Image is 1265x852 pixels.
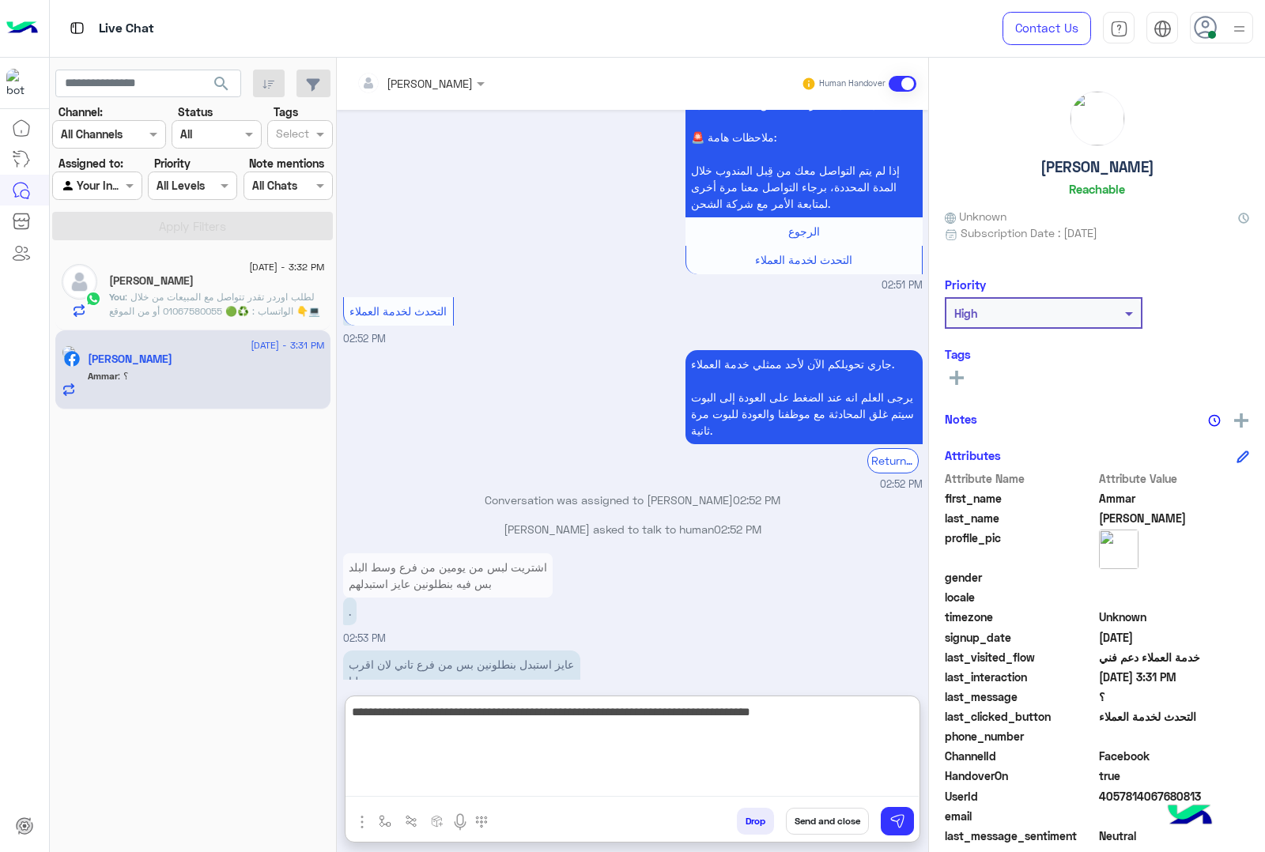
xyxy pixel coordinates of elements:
[1099,470,1250,487] span: Attribute Value
[6,69,35,97] img: 713415422032625
[1099,827,1250,844] span: 0
[1099,649,1250,665] span: خدمة العملاء دعم فني
[945,649,1096,665] span: last_visited_flow
[425,808,451,834] button: create order
[178,104,213,120] label: Status
[867,448,919,473] div: Return to Bot
[405,815,417,827] img: Trigger scenario
[945,708,1096,725] span: last_clicked_button
[154,155,191,172] label: Priority
[1099,688,1250,705] span: ؟
[343,492,923,508] p: Conversation was assigned to [PERSON_NAME]
[249,155,324,172] label: Note mentions
[889,813,905,829] img: send message
[945,448,1001,462] h6: Attributes
[1099,788,1250,805] span: 4057814067680813
[1099,490,1250,507] span: Ammar
[945,629,1096,646] span: signup_date
[945,669,1096,685] span: last_interaction
[714,522,761,536] span: 02:52 PM
[1099,510,1250,526] span: Moawed
[353,812,372,831] img: send attachment
[1099,728,1250,745] span: null
[1154,20,1172,38] img: tab
[945,609,1096,625] span: timezone
[882,278,923,293] span: 02:51 PM
[961,224,1097,241] span: Subscription Date : [DATE]
[945,767,1096,784] span: HandoverOn
[1099,669,1250,685] span: 2025-09-11T12:31:02.087Z
[62,264,97,300] img: defaultAdmin.png
[118,370,128,382] span: ؟
[1099,767,1250,784] span: true
[1071,92,1124,145] img: picture
[59,104,103,120] label: Channel:
[788,224,820,238] span: الرجوع
[945,788,1096,805] span: UserId
[945,688,1096,705] span: last_message
[1162,789,1218,844] img: hulul-logo.png
[1099,808,1250,824] span: null
[1040,158,1154,176] h5: [PERSON_NAME]
[945,827,1096,844] span: last_message_sentiment
[88,370,118,382] span: Ammar
[99,18,154,40] p: Live Chat
[52,212,333,240] button: Apply Filters
[1208,414,1221,427] img: notes
[945,808,1096,824] span: email
[1099,530,1138,569] img: picture
[786,808,869,835] button: Send and close
[1110,20,1128,38] img: tab
[274,125,309,145] div: Select
[343,632,386,644] span: 02:53 PM
[819,77,885,90] small: Human Handover
[451,812,470,831] img: send voice note
[343,553,553,598] p: 11/9/2025, 2:53 PM
[372,808,398,834] button: select flow
[1003,12,1091,45] a: Contact Us
[945,530,1096,566] span: profile_pic
[109,291,320,331] span: لطلب اوردر تقدر تتواصل مع المبيعات من خلال الواتساب : ♻️🟢 01067580055 أو من الموقع 👇💻🖥️ www.eagle...
[59,155,123,172] label: Assigned to:
[945,589,1096,605] span: locale
[1099,609,1250,625] span: Unknown
[1229,19,1249,39] img: profile
[1099,708,1250,725] span: التحدث لخدمة العملاء
[1234,413,1248,428] img: add
[755,253,852,266] span: التحدث لخدمة العملاء
[1069,182,1125,196] h6: Reachable
[212,74,231,93] span: search
[349,304,447,318] span: التحدث لخدمة العملاء
[62,345,76,360] img: picture
[6,12,38,45] img: Logo
[733,493,780,507] span: 02:52 PM
[685,350,923,444] p: 11/9/2025, 2:52 PM
[945,277,986,292] h6: Priority
[945,470,1096,487] span: Attribute Name
[1099,629,1250,646] span: 2024-09-14T21:34:21.36Z
[1099,748,1250,764] span: 0
[945,510,1096,526] span: last_name
[85,291,101,307] img: WhatsApp
[945,412,977,426] h6: Notes
[343,598,357,625] p: 11/9/2025, 2:53 PM
[431,815,444,827] img: create order
[251,338,324,352] span: [DATE] - 3:31 PM
[945,208,1006,224] span: Unknown
[343,333,386,345] span: 02:52 PM
[274,104,298,120] label: Tags
[88,352,172,366] h5: Ammar Moawed
[945,748,1096,764] span: ChannelId
[945,569,1096,586] span: gender
[475,816,488,828] img: make a call
[343,650,580,695] p: 11/9/2025, 3:03 PM
[398,808,425,834] button: Trigger scenario
[1099,569,1250,586] span: null
[737,808,774,835] button: Drop
[109,274,194,288] h5: Sara
[109,291,125,303] span: You
[945,347,1249,361] h6: Tags
[67,18,87,38] img: tab
[1099,589,1250,605] span: null
[64,351,80,367] img: Facebook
